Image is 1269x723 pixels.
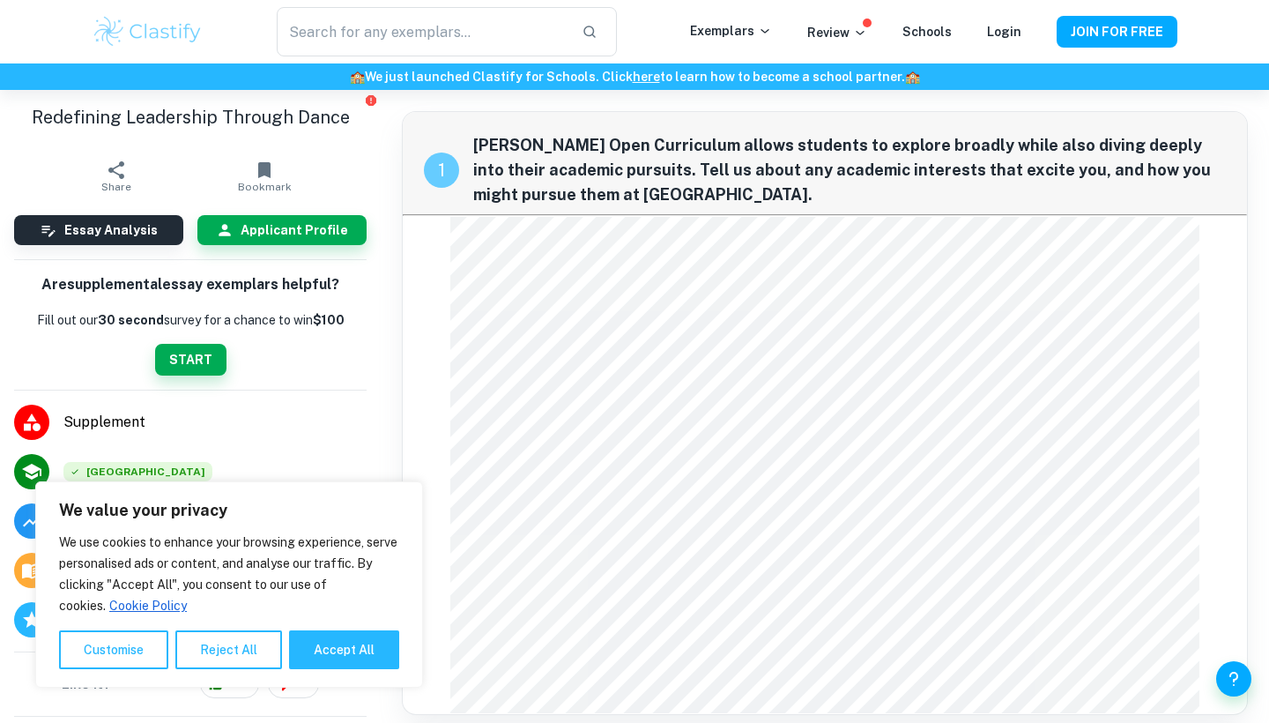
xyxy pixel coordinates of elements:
[92,14,204,49] img: Clastify logo
[98,313,164,327] b: 30 second
[63,462,212,481] div: Accepted: Brown University
[41,274,339,296] h6: Are supplemental essay exemplars helpful?
[108,598,188,614] a: Cookie Policy
[14,104,367,130] h1: Redefining Leadership Through Dance
[1216,661,1251,697] button: Help and Feedback
[902,25,952,39] a: Schools
[155,344,226,376] button: START
[1057,16,1177,48] button: JOIN FOR FREE
[101,181,131,193] span: Share
[64,220,158,240] h6: Essay Analysis
[175,630,282,669] button: Reject All
[987,25,1021,39] a: Login
[690,21,772,41] p: Exemplars
[42,152,190,201] button: Share
[63,412,367,433] span: Supplement
[59,532,399,616] p: We use cookies to enhance your browsing experience, serve personalised ads or content, and analys...
[807,23,867,42] p: Review
[905,70,920,84] span: 🏫
[14,215,183,245] button: Essay Analysis
[277,7,568,56] input: Search for any exemplars...
[35,481,423,688] div: We value your privacy
[238,181,292,193] span: Bookmark
[197,215,367,245] button: Applicant Profile
[241,220,348,240] h6: Applicant Profile
[289,630,399,669] button: Accept All
[4,67,1265,86] h6: We just launched Clastify for Schools. Click to learn how to become a school partner.
[63,462,212,481] span: [GEOGRAPHIC_DATA]
[350,70,365,84] span: 🏫
[364,93,377,107] button: Report issue
[633,70,660,84] a: here
[59,630,168,669] button: Customise
[59,500,399,521] p: We value your privacy
[313,313,345,327] strong: $100
[424,153,459,188] div: recipe
[37,310,345,330] p: Fill out our survey for a chance to win
[473,133,1226,207] span: [PERSON_NAME] Open Curriculum allows students to explore broadly while also diving deeply into th...
[190,152,338,201] button: Bookmark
